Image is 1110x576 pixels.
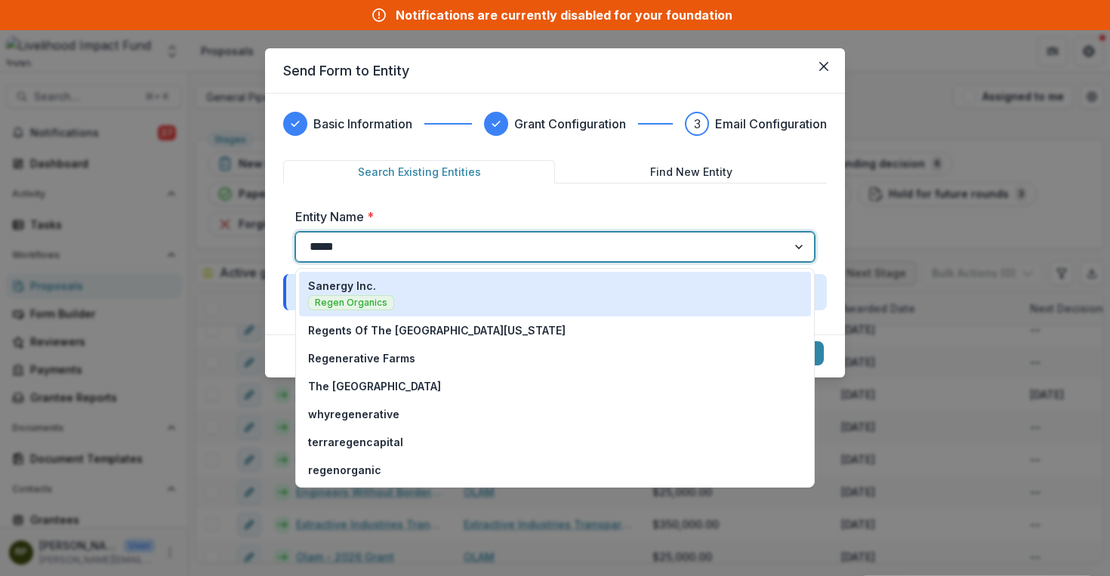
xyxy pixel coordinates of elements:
h3: Email Configuration [715,115,827,133]
p: The [GEOGRAPHIC_DATA] [308,378,441,394]
button: Find New Entity [555,160,827,183]
div: Notifications are currently disabled for your foundation [396,6,732,24]
p: Regenerative Farms [308,350,415,366]
p: terraregencapital [308,434,403,450]
label: Entity Name [295,208,806,226]
header: Send Form to Entity [265,48,845,94]
div: Target Stage: [283,274,827,310]
p: Regents Of The [GEOGRAPHIC_DATA][US_STATE] [308,322,566,338]
h3: Grant Configuration [514,115,626,133]
h3: Basic Information [313,115,412,133]
button: Search Existing Entities [283,160,555,183]
div: Progress [283,112,827,136]
span: Regen Organics [308,295,394,310]
p: regenorganic [308,462,381,478]
button: Close [812,54,836,79]
p: Sanergy Inc. [308,278,376,294]
div: 3 [694,115,701,133]
p: whyregenerative [308,406,399,422]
